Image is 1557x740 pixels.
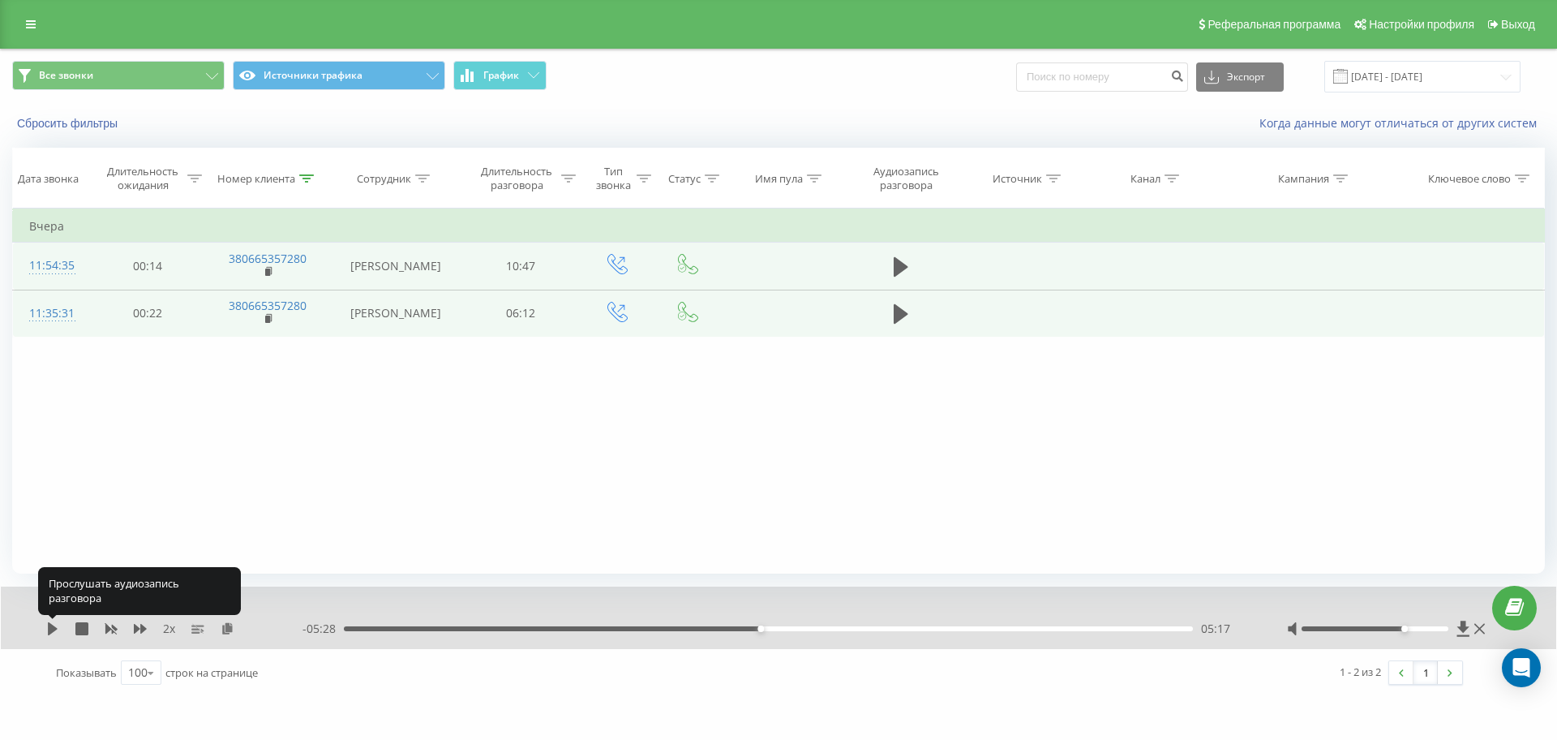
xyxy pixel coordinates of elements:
td: [PERSON_NAME] [329,243,461,290]
span: 2 x [163,621,175,637]
div: Статус [668,172,701,186]
div: Accessibility label [757,626,764,632]
span: Реферальная программа [1207,18,1340,31]
input: Поиск по номеру [1016,62,1188,92]
button: Сбросить фильтры [12,116,126,131]
div: Имя пула [755,172,803,186]
a: 380665357280 [229,298,307,313]
span: Все звонки [39,69,93,82]
div: Источник [993,172,1042,186]
a: 380665357280 [229,251,307,266]
div: 11:54:35 [29,250,72,282]
div: Тип звонка [594,165,633,192]
div: Аудиозапись разговора [859,165,954,192]
div: Прослушать аудиозапись разговора [38,567,241,615]
div: Ключевое слово [1428,172,1511,186]
span: Настройки профиля [1369,18,1474,31]
button: Источники трафика [233,61,445,90]
td: Вчера [13,210,1545,243]
div: Номер клиента [217,172,295,186]
div: 1 - 2 из 2 [1340,664,1381,680]
span: 05:17 [1201,621,1230,637]
span: строк на странице [165,665,258,680]
div: Accessibility label [1401,626,1408,632]
td: 00:22 [88,290,207,337]
span: Показывать [56,665,117,680]
a: Когда данные могут отличаться от других систем [1259,115,1545,131]
div: Длительность разговора [476,165,557,192]
span: Выход [1501,18,1535,31]
td: 00:14 [88,243,207,290]
div: Open Intercom Messenger [1502,648,1541,687]
span: График [483,70,519,81]
td: 06:12 [461,290,580,337]
div: Длительность ожидания [103,165,184,192]
button: График [453,61,547,90]
div: Дата звонка [18,172,79,186]
div: Сотрудник [357,172,411,186]
td: 10:47 [461,243,580,290]
button: Все звонки [12,61,225,90]
div: 11:35:31 [29,298,72,329]
span: - 05:28 [302,621,344,637]
div: 100 [128,665,148,681]
div: Кампания [1278,172,1329,186]
a: 1 [1413,661,1438,684]
button: Экспорт [1196,62,1284,92]
td: [PERSON_NAME] [329,290,461,337]
div: Канал [1130,172,1160,186]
